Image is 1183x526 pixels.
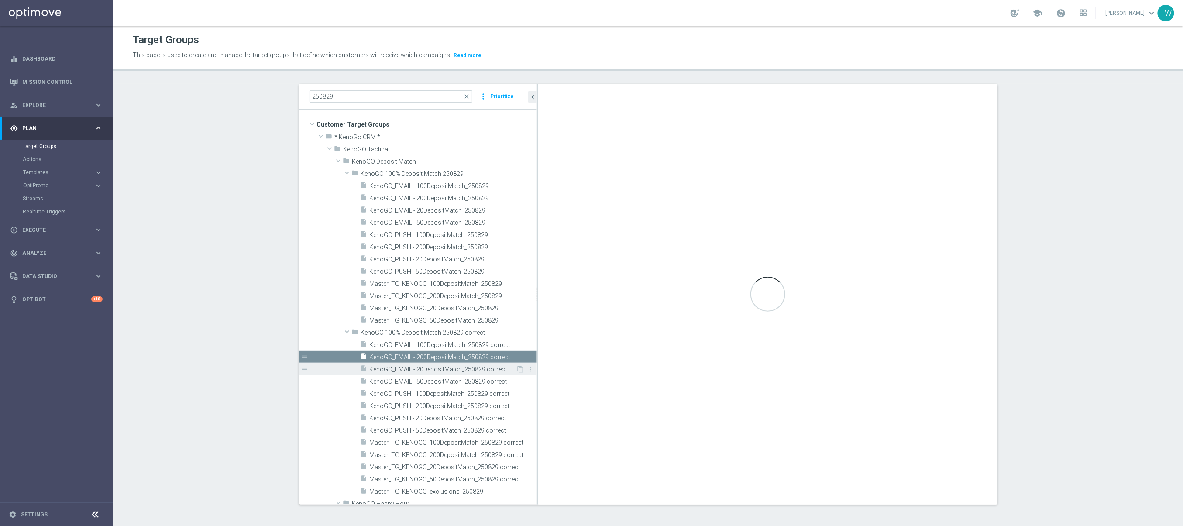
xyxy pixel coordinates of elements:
[23,192,113,205] div: Streams
[22,126,94,131] span: Plan
[489,91,515,103] button: Prioritize
[360,194,367,204] i: insert_drive_file
[23,166,113,179] div: Templates
[133,34,199,46] h1: Target Groups
[369,268,537,275] span: KenoGO_PUSH - 50DepositMatch_250829
[10,79,103,86] button: Mission Control
[23,183,94,188] div: OptiPromo
[369,354,537,361] span: KenoGO_EMAIL - 200DepositMatch_250829 correct
[22,227,94,233] span: Execute
[91,296,103,302] div: +10
[1033,8,1042,18] span: school
[360,292,367,302] i: insert_drive_file
[10,249,94,257] div: Analyze
[343,499,350,509] i: folder
[22,288,91,311] a: Optibot
[10,124,94,132] div: Plan
[360,316,367,326] i: insert_drive_file
[10,296,103,303] button: lightbulb Optibot +10
[360,255,367,265] i: insert_drive_file
[10,102,103,109] div: person_search Explore keyboard_arrow_right
[369,305,537,312] span: Master_TG_KENOGO_20DepositMatch_250829
[23,208,91,215] a: Realtime Triggers
[369,366,516,373] span: KenoGO_EMAIL - 20DepositMatch_250829 correct
[10,296,18,303] i: lightbulb
[360,450,367,461] i: insert_drive_file
[360,365,367,375] i: insert_drive_file
[369,427,537,434] span: KenoGO_PUSH - 50DepositMatch_250829 correct
[369,464,537,471] span: Master_TG_KENOGO_20DepositMatch_250829 correct
[10,125,103,132] button: gps_fixed Plan keyboard_arrow_right
[360,487,367,497] i: insert_drive_file
[369,488,537,495] span: Master_TG_KENOGO_exclusions_250829
[21,512,48,517] a: Settings
[23,182,103,189] button: OptiPromo keyboard_arrow_right
[310,90,472,103] input: Quick find group or folder
[369,415,537,422] span: KenoGO_PUSH - 20DepositMatch_250829 correct
[22,251,94,256] span: Analyze
[22,103,94,108] span: Explore
[343,157,350,167] i: folder
[22,70,103,93] a: Mission Control
[10,47,103,70] div: Dashboard
[94,168,103,177] i: keyboard_arrow_right
[334,134,537,141] span: * KenoGo CRM *
[10,70,103,93] div: Mission Control
[343,146,537,153] span: KenoGO Tactical
[10,101,94,109] div: Explore
[1158,5,1174,21] div: TW
[23,170,94,175] div: Templates
[94,101,103,109] i: keyboard_arrow_right
[23,169,103,176] button: Templates keyboard_arrow_right
[360,340,367,351] i: insert_drive_file
[527,366,534,373] i: more_vert
[10,250,103,257] button: track_changes Analyze keyboard_arrow_right
[528,91,537,103] button: chevron_left
[369,207,537,214] span: KenoGO_EMAIL - 20DepositMatch_250829
[352,158,537,165] span: KenoGO Deposit Match
[10,226,18,234] i: play_circle_outline
[369,451,537,459] span: Master_TG_KENOGO_200DepositMatch_250829 correct
[10,273,103,280] button: Data Studio keyboard_arrow_right
[23,183,86,188] span: OptiPromo
[361,329,537,337] span: KenoGO 100% Deposit Match 250829 correct
[369,390,537,398] span: KenoGO_PUSH - 100DepositMatch_250829 correct
[352,500,537,508] span: KenoGO Happy Hour
[360,304,367,314] i: insert_drive_file
[369,256,537,263] span: KenoGO_PUSH - 20DepositMatch_250829
[517,366,524,373] i: Duplicate Target group
[369,476,537,483] span: Master_TG_KENOGO_50DepositMatch_250829 correct
[360,438,367,448] i: insert_drive_file
[10,227,103,234] div: play_circle_outline Execute keyboard_arrow_right
[10,272,94,280] div: Data Studio
[360,267,367,277] i: insert_drive_file
[360,182,367,192] i: insert_drive_file
[10,124,18,132] i: gps_fixed
[133,52,451,58] span: This page is used to create and manage the target groups that define which customers will receive...
[23,170,86,175] span: Templates
[369,244,537,251] span: KenoGO_PUSH - 200DepositMatch_250829
[529,93,537,101] i: chevron_left
[369,317,537,324] span: Master_TG_KENOGO_50DepositMatch_250829
[23,195,91,202] a: Streams
[360,243,367,253] i: insert_drive_file
[479,90,488,103] i: more_vert
[369,378,537,385] span: KenoGO_EMAIL - 50DepositMatch_250829 correct
[10,55,103,62] button: equalizer Dashboard
[334,145,341,155] i: folder
[10,226,94,234] div: Execute
[360,206,367,216] i: insert_drive_file
[360,377,367,387] i: insert_drive_file
[369,219,537,227] span: KenoGO_EMAIL - 50DepositMatch_250829
[23,205,113,218] div: Realtime Triggers
[1147,8,1157,18] span: keyboard_arrow_down
[9,511,17,519] i: settings
[94,182,103,190] i: keyboard_arrow_right
[360,426,367,436] i: insert_drive_file
[10,288,103,311] div: Optibot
